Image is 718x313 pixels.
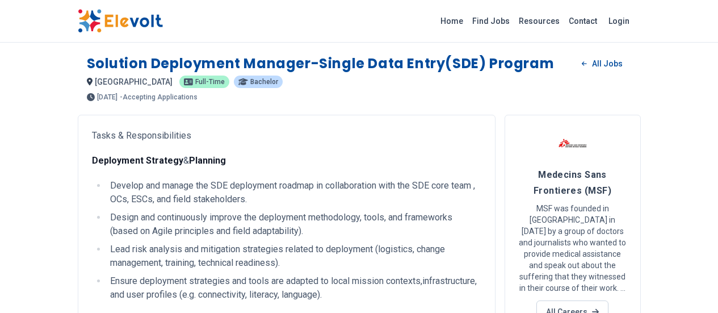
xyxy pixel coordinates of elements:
p: - Accepting Applications [120,94,198,101]
li: Ensure deployment strategies and tools are adapted to local mission contexts,infrastructure, and ... [107,274,481,302]
a: Contact [564,12,602,30]
p: & [92,154,481,168]
p: Tasks & Responsibilities [92,129,481,143]
span: [GEOGRAPHIC_DATA] [95,77,173,86]
strong: Planning [189,155,226,166]
a: Resources [514,12,564,30]
h1: Solution Deployment Manager-Single Data Entry(SDE) Program [87,55,555,73]
a: All Jobs [573,55,631,72]
a: Login [602,10,636,32]
iframe: Chat Widget [661,258,718,313]
p: MSF was founded in [GEOGRAPHIC_DATA] in [DATE] by a group of doctors and journalists who wanted t... [519,203,627,294]
a: Home [436,12,468,30]
img: Medecins Sans Frontieres (MSF) [559,129,587,157]
span: Full-time [195,78,225,85]
a: Find Jobs [468,12,514,30]
img: Elevolt [78,9,163,33]
li: Develop and manage the SDE deployment roadmap in collaboration with the SDE core team , OCs, ESCs... [107,179,481,206]
li: Lead risk analysis and mitigation strategies related to deployment (logistics, change management,... [107,243,481,270]
strong: Strategy [146,155,183,166]
span: [DATE] [97,94,117,101]
span: Bachelor [250,78,278,85]
li: Design and continuously improve the deployment methodology, tools, and frameworks (based on Agile... [107,211,481,238]
strong: Deployment [92,155,144,166]
span: Medecins Sans Frontieres (MSF) [534,169,611,196]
